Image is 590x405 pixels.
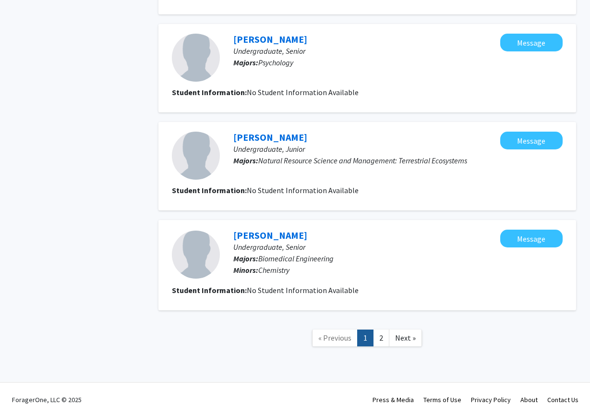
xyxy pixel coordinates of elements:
a: 2 [373,330,389,346]
button: Message Olivia Johnson [500,230,563,247]
span: Undergraduate, Junior [233,144,305,154]
span: No Student Information Available [247,87,359,97]
a: 1 [357,330,373,346]
span: Chemistry [258,265,289,275]
a: Privacy Policy [471,395,511,404]
b: Minors: [233,265,258,275]
span: « Previous [318,333,351,343]
a: About [520,395,538,404]
a: Previous Page [312,330,358,346]
span: No Student Information Available [247,185,359,195]
a: Press & Media [373,395,414,404]
span: Psychology [258,58,293,67]
a: Contact Us [547,395,578,404]
a: [PERSON_NAME] [233,229,307,241]
button: Message Olivia Peters [500,34,563,51]
span: Undergraduate, Senior [233,46,305,56]
a: [PERSON_NAME] [233,33,307,45]
nav: Page navigation [158,320,576,359]
span: Undergraduate, Senior [233,242,305,252]
b: Student Information: [172,185,247,195]
span: Next » [395,333,416,343]
b: Student Information: [172,285,247,295]
span: Biomedical Engineering [258,254,334,263]
b: Majors: [233,156,258,165]
a: Terms of Use [423,395,461,404]
b: Majors: [233,58,258,67]
b: Student Information: [172,87,247,97]
span: Natural Resource Science and Management: Terrestrial Ecosystems [258,156,467,165]
span: No Student Information Available [247,285,359,295]
a: Next [389,330,422,346]
b: Majors: [233,254,258,263]
iframe: Chat [7,362,41,398]
a: [PERSON_NAME] [233,131,307,143]
button: Message Olivia Nelson [500,132,563,149]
